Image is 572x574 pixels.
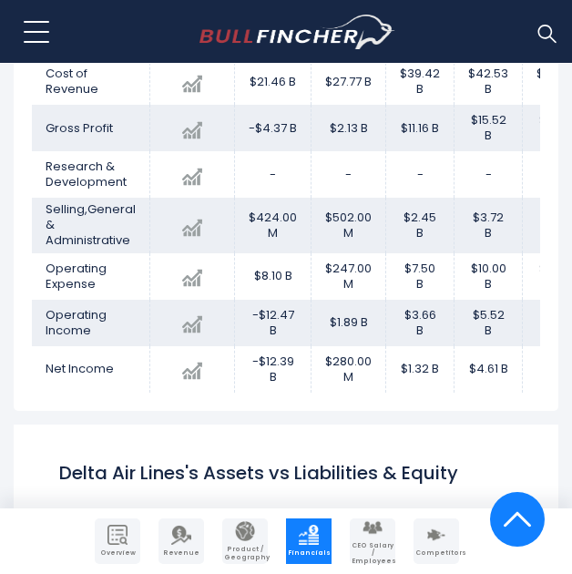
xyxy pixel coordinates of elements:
[455,198,523,253] td: $3.72 B
[312,105,386,151] td: $2.13 B
[312,58,386,105] td: $27.77 B
[46,119,113,137] span: Gross Profit
[59,460,458,486] tspan: Delta Air Lines's Assets vs Liabilities & Equity
[46,200,136,249] span: Selling,General & Administrative
[312,253,386,300] td: $247.00 M
[46,260,107,292] span: Operating Expense
[455,300,523,346] td: $5.52 B
[160,549,202,557] span: Revenue
[235,151,312,198] td: -
[414,518,459,564] a: Company Competitors
[386,346,455,393] td: $1.32 B
[312,198,386,253] td: $502.00 M
[386,198,455,253] td: $2.45 B
[455,346,523,393] td: $4.61 B
[235,105,312,151] td: -$4.37 B
[386,58,455,105] td: $39.42 B
[46,158,127,190] span: Research & Development
[97,549,138,557] span: Overview
[352,542,393,565] span: CEO Salary / Employees
[235,198,312,253] td: $424.00 M
[235,58,312,105] td: $21.46 B
[312,151,386,198] td: -
[235,346,312,393] td: -$12.39 B
[455,151,523,198] td: -
[46,65,98,97] span: Cost of Revenue
[455,58,523,105] td: $42.53 B
[312,300,386,346] td: $1.89 B
[46,306,107,339] span: Operating Income
[235,300,312,346] td: -$12.47 B
[455,253,523,300] td: $10.00 B
[95,518,140,564] a: Company Overview
[455,105,523,151] td: $15.52 B
[286,518,332,564] a: Company Financials
[222,518,268,564] a: Company Product/Geography
[415,549,457,557] span: Competitors
[386,105,455,151] td: $11.16 B
[386,300,455,346] td: $3.66 B
[158,518,204,564] a: Company Revenue
[312,346,386,393] td: $280.00 M
[350,518,395,564] a: Company Employees
[386,151,455,198] td: -
[199,15,395,49] img: bullfincher logo
[224,546,266,561] span: Product / Geography
[46,360,114,377] span: Net Income
[386,253,455,300] td: $7.50 B
[288,549,330,557] span: Financials
[235,253,312,300] td: $8.10 B
[199,15,395,49] a: Go to homepage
